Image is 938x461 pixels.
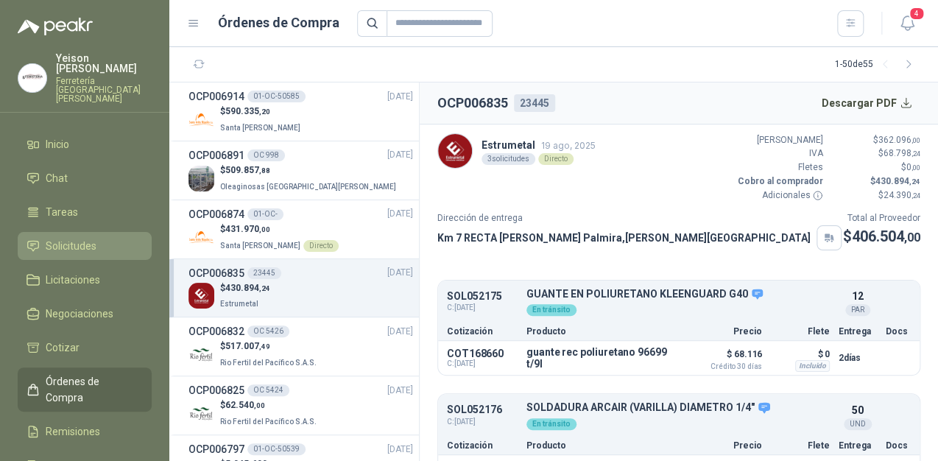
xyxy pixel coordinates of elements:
[46,373,138,406] span: Órdenes de Compra
[387,266,413,280] span: [DATE]
[188,107,214,133] img: Company Logo
[906,162,920,172] span: 0
[188,382,413,429] a: OCP006825OC 5424[DATE] Company Logo$62.540,00Rio Fertil del Pacífico S.A.S.
[188,323,413,370] a: OCP006832OC 5426[DATE] Company Logo$517.007,49Rio Fertil del Pacífico S.A.S.
[225,165,270,175] span: 509.857
[526,304,576,316] div: En tránsito
[447,416,518,428] span: C: [DATE]
[18,418,152,446] a: Remisiones
[220,339,320,353] p: $
[886,441,911,450] p: Docs
[247,384,289,396] div: OC 5424
[437,93,508,113] h2: OCP006835
[447,359,518,368] span: C: [DATE]
[18,198,152,226] a: Tareas
[225,341,270,351] span: 517.007
[911,136,920,144] span: ,00
[735,175,823,189] p: Cobro al comprador
[188,283,214,309] img: Company Logo
[188,147,413,194] a: OCP006891OC 998[DATE] Company Logo$509.857,88Oleaginosas [GEOGRAPHIC_DATA][PERSON_NAME]
[482,153,535,165] div: 3 solicitudes
[839,327,877,336] p: Entrega
[688,441,762,450] p: Precio
[526,346,680,370] p: guante rec poliuretano 96699 t/9l
[437,211,842,225] p: Dirección de entrega
[447,441,518,450] p: Cotización
[188,206,413,253] a: OCP00687401-OC-[DATE] Company Logo$431.970,00Santa [PERSON_NAME]Directo
[18,64,46,92] img: Company Logo
[220,183,396,191] span: Oleaginosas [GEOGRAPHIC_DATA][PERSON_NAME]
[814,88,921,118] button: Descargar PDF
[259,108,270,116] span: ,20
[832,147,920,161] p: $
[247,149,285,161] div: OC 998
[46,306,113,322] span: Negociaciones
[839,349,877,367] p: 2 días
[18,300,152,328] a: Negociaciones
[911,163,920,172] span: ,00
[18,18,93,35] img: Logo peakr
[46,238,96,254] span: Solicitudes
[387,148,413,162] span: [DATE]
[852,228,920,245] span: 406.504
[526,401,830,415] p: SOLDADURA ARCAIR (VARILLA) DIAMETRO 1/4"
[894,10,920,37] button: 4
[904,230,920,244] span: ,00
[188,342,214,367] img: Company Logo
[735,147,823,161] p: IVA
[688,327,762,336] p: Precio
[447,291,518,302] p: SOL052175
[438,134,472,168] img: Company Logo
[18,232,152,260] a: Solicitudes
[220,281,270,295] p: $
[447,404,518,415] p: SOL052176
[447,327,518,336] p: Cotización
[188,166,214,191] img: Company Logo
[220,418,317,426] span: Rio Fertil del Pacífico S.A.S.
[886,327,911,336] p: Docs
[56,77,152,103] p: Ferretería [GEOGRAPHIC_DATA][PERSON_NAME]
[541,140,596,151] span: 19 ago, 2025
[225,224,270,234] span: 431.970
[839,441,877,450] p: Entrega
[254,401,265,409] span: ,00
[771,345,830,363] p: $ 0
[247,267,281,279] div: 23445
[832,189,920,203] p: $
[878,135,920,145] span: 362.096
[538,153,574,165] div: Directo
[220,124,300,132] span: Santa [PERSON_NAME]
[909,7,925,21] span: 4
[832,161,920,175] p: $
[482,137,596,153] p: Estrumetal
[875,176,920,186] span: 430.894
[188,88,244,105] h3: OCP006914
[259,225,270,233] span: ,00
[688,345,762,370] p: $ 68.116
[225,400,265,410] span: 62.540
[46,272,100,288] span: Licitaciones
[387,90,413,104] span: [DATE]
[220,242,300,250] span: Santa [PERSON_NAME]
[514,94,555,112] div: 23445
[911,149,920,158] span: ,24
[188,225,214,250] img: Company Logo
[832,133,920,147] p: $
[909,177,920,186] span: ,24
[220,300,258,308] span: Estrumetal
[247,91,306,102] div: 01-OC-50585
[771,441,830,450] p: Flete
[259,166,270,175] span: ,88
[835,53,920,77] div: 1 - 50 de 55
[18,367,152,412] a: Órdenes de Compra
[852,402,864,418] p: 50
[56,53,152,74] p: Yeison [PERSON_NAME]
[188,323,244,339] h3: OCP006832
[735,133,823,147] p: [PERSON_NAME]
[526,441,680,450] p: Producto
[526,418,576,430] div: En tránsito
[18,164,152,192] a: Chat
[843,225,920,248] p: $
[220,359,317,367] span: Rio Fertil del Pacífico S.A.S.
[387,325,413,339] span: [DATE]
